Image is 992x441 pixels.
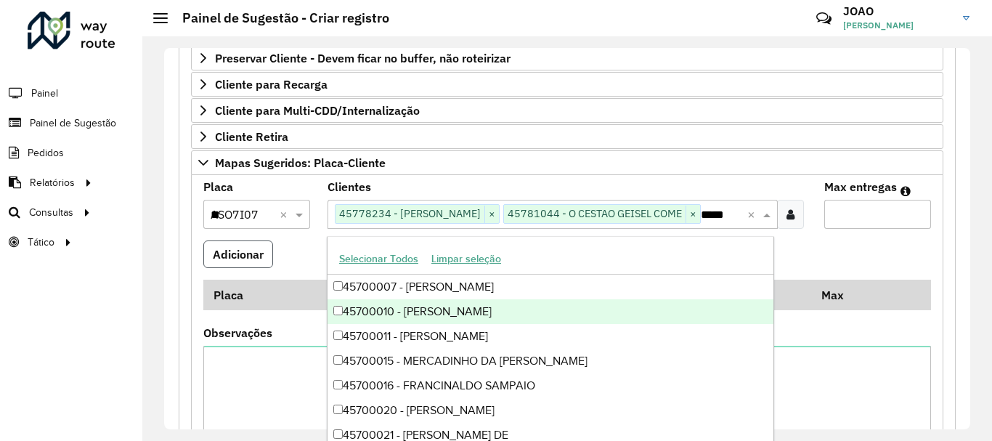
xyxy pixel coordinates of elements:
th: Max [811,280,869,310]
span: [PERSON_NAME] [843,19,952,32]
button: Adicionar [203,240,273,268]
span: 45781044 - O CESTAO GEISEL COME [504,205,686,222]
a: Cliente Retira [191,124,943,149]
span: Clear all [280,206,292,223]
button: Limpar seleção [425,248,508,270]
span: × [686,206,700,223]
span: Cliente Retira [215,131,288,142]
div: 45700020 - [PERSON_NAME] [328,398,773,423]
span: × [484,206,499,223]
h2: Painel de Sugestão - Criar registro [168,10,389,26]
div: 45700015 - MERCADINHO DA [PERSON_NAME] [328,349,773,373]
div: 45700010 - [PERSON_NAME] [328,299,773,324]
span: Painel [31,86,58,101]
em: Máximo de clientes que serão colocados na mesma rota com os clientes informados [900,185,911,197]
a: Preservar Cliente - Devem ficar no buffer, não roteirizar [191,46,943,70]
span: Clear all [747,206,760,223]
th: Placa [203,280,321,310]
span: Cliente para Multi-CDD/Internalização [215,105,420,116]
span: Pedidos [28,145,64,161]
label: Placa [203,178,233,195]
span: 45778234 - [PERSON_NAME] [336,205,484,222]
label: Max entregas [824,178,897,195]
div: 45700016 - FRANCINALDO SAMPAIO [328,373,773,398]
a: Contato Rápido [808,3,839,34]
th: Código Cliente [321,280,662,310]
div: 45700007 - [PERSON_NAME] [328,275,773,299]
div: 45700011 - [PERSON_NAME] [328,324,773,349]
span: Mapas Sugeridos: Placa-Cliente [215,157,386,169]
span: Consultas [29,205,73,220]
span: Cliente para Recarga [215,78,328,90]
span: Preservar Cliente - Devem ficar no buffer, não roteirizar [215,52,511,64]
a: Cliente para Recarga [191,72,943,97]
a: Cliente para Multi-CDD/Internalização [191,98,943,123]
label: Clientes [328,178,371,195]
h3: JOAO [843,4,952,18]
span: Relatórios [30,175,75,190]
span: Painel de Sugestão [30,116,116,131]
span: Tático [28,235,54,250]
label: Observações [203,324,272,341]
button: Selecionar Todos [333,248,425,270]
a: Mapas Sugeridos: Placa-Cliente [191,150,943,175]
